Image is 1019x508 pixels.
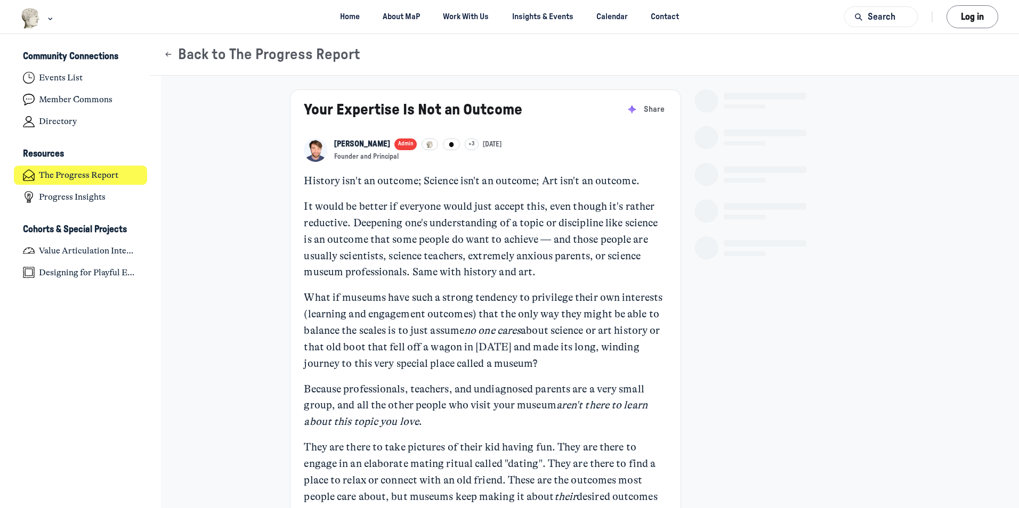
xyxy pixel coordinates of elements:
p: It would be better if everyone would just accept this, even though it's rather reductive. Deepeni... [304,199,667,281]
a: Events List [14,68,148,88]
button: Museums as Progress logo [21,7,55,30]
button: Summarize [624,101,640,117]
em: no one cares [464,324,521,337]
span: Admin [398,140,414,149]
a: Directory [14,112,148,132]
a: [DATE] [483,140,502,149]
header: Page Header [150,34,1019,76]
button: View Kyle Bowen profileAdmin+3[DATE]Founder and Principal [334,138,502,161]
h4: Progress Insights [39,192,106,202]
a: About MaP [374,7,430,27]
a: Member Commons [14,90,148,110]
a: The Progress Report [14,166,148,185]
button: Back to The Progress Report [164,46,360,64]
a: View Kyle Bowen profile [304,138,327,161]
a: Home [331,7,369,27]
span: +3 [468,140,474,149]
a: Your Expertise Is Not an Outcome [304,102,522,118]
h4: Designing for Playful Engagement [39,267,138,278]
h4: Value Articulation Intensive (Cultural Leadership Lab) [39,245,138,256]
button: Log in [947,5,998,28]
h4: Events List [39,72,83,83]
h3: Cohorts & Special Projects [23,224,127,235]
button: ResourcesCollapse space [14,145,148,163]
a: Value Articulation Intensive (Cultural Leadership Lab) [14,241,148,260]
a: Contact [642,7,689,27]
h4: The Progress Report [39,170,118,181]
button: Community ConnectionsCollapse space [14,48,148,66]
a: Progress Insights [14,187,148,207]
h3: Resources [23,149,64,160]
a: Work With Us [434,7,498,27]
span: Share [644,104,665,116]
button: Share [641,101,667,117]
a: Designing for Playful Engagement [14,263,148,282]
p: What if museums have such a strong tendency to privilege their own interests (learning and engage... [304,290,667,372]
a: Calendar [587,7,637,27]
a: View Kyle Bowen profile [334,138,390,150]
button: Founder and Principal [334,152,399,161]
h3: Community Connections [23,51,118,62]
p: Because professionals, teachers, and undiagnosed parents are a very small group, and all the othe... [304,381,667,430]
p: History isn't an outcome; Science isn't an outcome; Art isn't an outcome. [304,173,667,190]
h4: Directory [39,116,77,127]
img: Museums as Progress logo [21,8,41,29]
a: Insights & Events [503,7,583,27]
h4: Member Commons [39,94,112,105]
em: their [554,490,577,503]
button: Cohorts & Special ProjectsCollapse space [14,220,148,239]
button: Search [844,6,918,27]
